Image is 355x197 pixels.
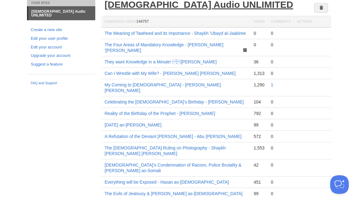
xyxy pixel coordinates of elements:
a: Celebrating the [DEMOGRAPHIC_DATA]’s Birthday - [PERSON_NAME] [105,99,244,104]
div: 0 [271,134,291,139]
a: Create a new site [31,27,92,33]
div: 0 [271,71,291,76]
div: 104 [254,99,264,105]
a: [DATE] an-[PERSON_NAME] [105,122,161,127]
a: The Meaning of Tawheed and its Importance - Shaykh 'Ubayd al-Jaabiree [105,31,246,36]
a: Upgrade your account [31,53,92,59]
div: 451 [254,179,264,185]
div: 0 [271,99,291,105]
div: 0 [271,42,291,48]
div: 0 [254,30,264,36]
div: 42 [254,162,264,168]
div: 1,313 [254,71,264,76]
th: Views [250,16,267,28]
div: 0 [271,30,291,36]
a: [DEMOGRAPHIC_DATA] Audio UNLIMITED [28,7,95,20]
div: 0 [271,145,291,151]
a: Everything will be Exposed - Hasan as-[DEMOGRAPHIC_DATA] [105,180,229,185]
div: 1,553 [254,145,264,151]
span: 144757 [136,19,149,24]
th: Comments [268,16,294,28]
a: Edit your account [31,44,92,51]
a: Can I Wrestle with My Wife? - [PERSON_NAME] [PERSON_NAME] [105,71,236,76]
div: 99 [254,191,264,196]
div: 792 [254,111,264,116]
div: 0 [271,179,291,185]
a: My Coming to [DEMOGRAPHIC_DATA] - [PERSON_NAME] [PERSON_NAME] [105,82,221,93]
div: 0 [271,111,291,116]
div: 36 [254,59,264,65]
div: 0 [254,42,264,48]
a: The Evils of Jealousy & [PERSON_NAME] as-[DEMOGRAPHIC_DATA] [105,191,243,196]
iframe: Help Scout Beacon - Open [330,175,349,194]
div: 0 [271,162,291,168]
a: Reality of the Birthday of the Prophet - [PERSON_NAME] [105,111,215,116]
th: Actions [294,16,331,28]
a: The [DEMOGRAPHIC_DATA] Ruling on Photography - Shaykh [PERSON_NAME] [PERSON_NAME] [105,145,226,156]
div: 99 [254,122,264,128]
a: 1 [271,82,273,87]
div: 572 [254,134,264,139]
a: The Four Areas of Mandatory Knowledge - [PERSON_NAME] '[PERSON_NAME] [105,42,223,53]
div: 0 [271,191,291,196]
th: Homepage Views [101,16,250,28]
div: 0 [271,59,291,65]
a: They want Knowledge in a Minute! [PERSON_NAME] [105,59,217,64]
div: 1,290 [254,82,264,88]
a: A Refutation of the Deviant [PERSON_NAME] - Abu [PERSON_NAME] [105,134,241,139]
a: [DEMOGRAPHIC_DATA]’s Condemnation of Racism, Police Brutality & [PERSON_NAME] as-Somali [105,163,241,173]
a: FAQ and Support [31,80,92,86]
div: 0 [271,122,291,128]
a: Suggest a feature [31,61,92,68]
a: Edit your user profile [31,35,92,42]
